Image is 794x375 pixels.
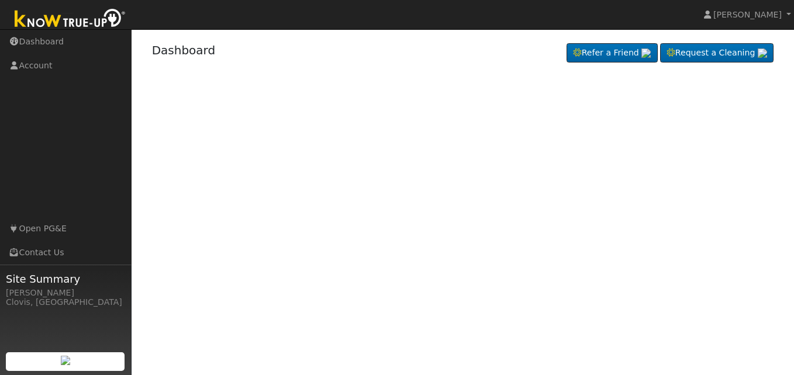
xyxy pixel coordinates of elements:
[641,48,651,58] img: retrieve
[61,356,70,365] img: retrieve
[6,287,125,299] div: [PERSON_NAME]
[660,43,774,63] a: Request a Cleaning
[758,48,767,58] img: retrieve
[567,43,658,63] a: Refer a Friend
[9,6,132,33] img: Know True-Up
[713,10,782,19] span: [PERSON_NAME]
[6,271,125,287] span: Site Summary
[152,43,216,57] a: Dashboard
[6,296,125,308] div: Clovis, [GEOGRAPHIC_DATA]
